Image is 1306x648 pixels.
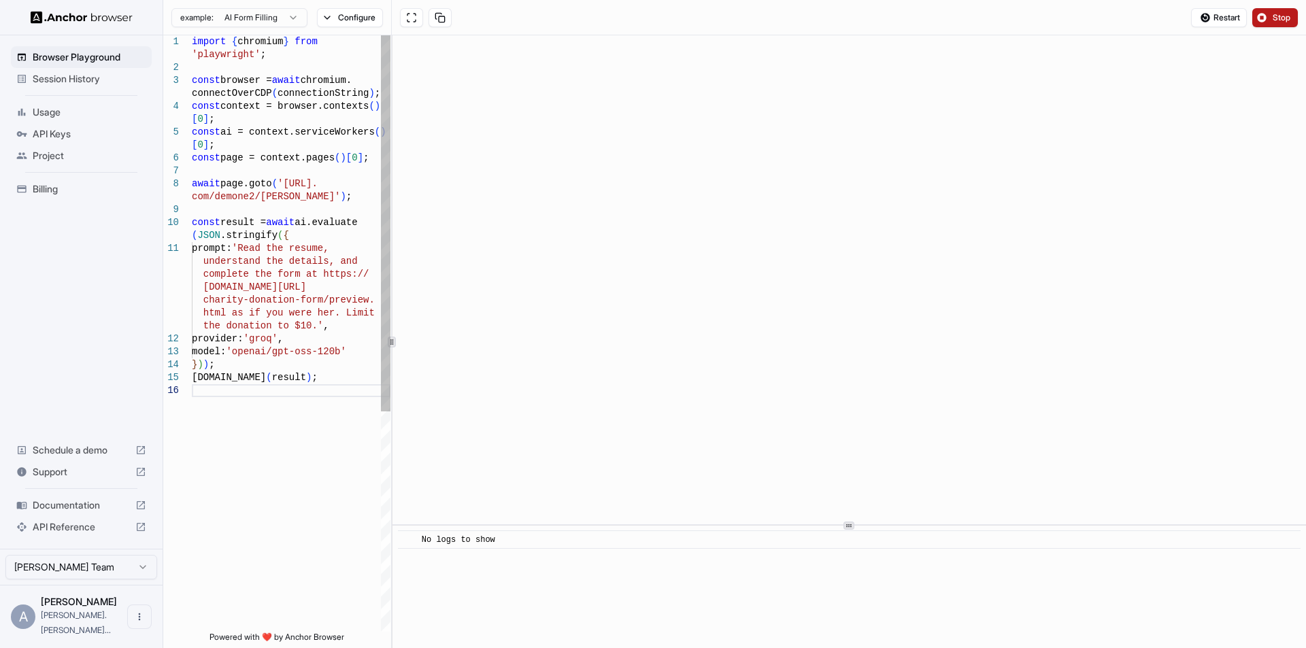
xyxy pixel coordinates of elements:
div: Schedule a demo [11,439,152,461]
div: Session History [11,68,152,90]
span: Usage [33,105,146,119]
button: Open menu [127,604,152,629]
span: Session History [33,72,146,86]
div: A [11,604,35,629]
button: Stop [1252,8,1298,27]
span: Schedule a demo [33,443,130,457]
div: Support [11,461,152,483]
div: Documentation [11,494,152,516]
button: Restart [1191,8,1247,27]
span: Restart [1213,12,1240,23]
div: Usage [11,101,152,123]
span: Support [33,465,130,479]
span: Billing [33,182,146,196]
img: Anchor Logo [31,11,133,24]
div: API Keys [11,123,152,145]
button: Configure [317,8,383,27]
button: Copy session ID [429,8,452,27]
span: Anwar Benhamada [41,596,117,607]
span: anwar.benhamada@gmail.com [41,610,111,635]
span: Documentation [33,498,130,512]
span: Stop [1273,12,1292,23]
span: Browser Playground [33,50,146,64]
span: example: [180,12,214,23]
div: API Reference [11,516,152,538]
span: API Reference [33,520,130,534]
div: Project [11,145,152,167]
div: Billing [11,178,152,200]
div: Browser Playground [11,46,152,68]
span: API Keys [33,127,146,141]
button: Open in full screen [400,8,423,27]
span: Project [33,149,146,163]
